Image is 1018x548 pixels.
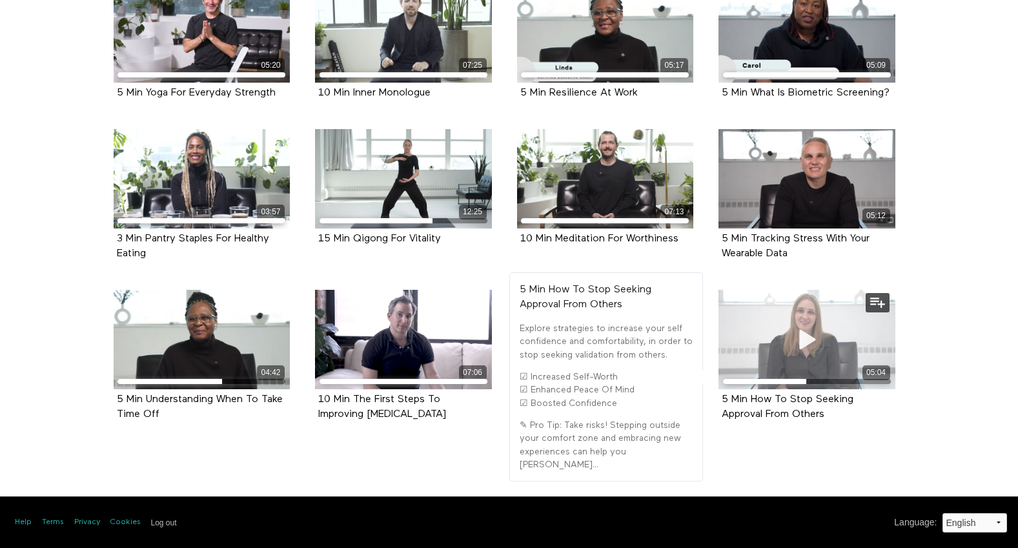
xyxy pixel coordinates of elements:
[15,517,32,528] a: Help
[722,88,890,97] a: 5 Min What Is Biometric Screening?
[110,517,141,528] a: Cookies
[459,365,487,380] div: 07:06
[520,285,651,310] strong: 5 Min How To Stop Seeking Approval From Others
[459,58,487,73] div: 07:25
[257,58,285,73] div: 05:20
[117,88,276,97] a: 5 Min Yoga For Everyday Strength
[257,365,285,380] div: 04:42
[42,517,64,528] a: Terms
[318,88,431,98] strong: 10 Min Inner Monologue
[117,234,269,258] a: 3 Min Pantry Staples For Healthy Eating
[520,234,678,244] strong: 10 Min Meditation For Worthiness
[894,516,937,529] label: Language :
[718,290,895,389] a: 5 Min How To Stop Seeking Approval From Others 05:04
[459,205,487,219] div: 12:25
[74,517,100,528] a: Privacy
[866,293,890,312] button: Add to my list
[520,419,693,471] p: ✎ Pro Tip: Take risks! Stepping outside your comfort zone and embracing new experiences can help ...
[722,234,870,259] strong: 5 Min Tracking Stress With Your Wearable Data
[315,290,492,389] a: 10 Min The First Steps To Improving Insomnia 07:06
[520,370,693,410] p: ☑ Increased Self-Worth ☑ Enhanced Peace Of Mind ☑ Boosted Confidence
[520,322,693,361] p: Explore strategies to increase your self confidence and comfortability, in order to stop seeking ...
[660,58,688,73] div: 05:17
[117,394,283,419] a: 5 Min Understanding When To Take Time Off
[722,394,853,419] a: 5 Min How To Stop Seeking Approval From Others
[315,129,492,228] a: 15 Min Qigong For Vitality 12:25
[117,88,276,98] strong: 5 Min Yoga For Everyday Strength
[318,234,441,243] a: 15 Min Qigong For Vitality
[318,394,446,420] strong: 10 Min The First Steps To Improving Insomnia
[318,88,431,97] a: 10 Min Inner Monologue
[520,88,638,98] strong: 5 Min Resilience At Work
[520,234,678,243] a: 10 Min Meditation For Worthiness
[718,129,895,228] a: 5 Min Tracking Stress With Your Wearable Data 05:12
[117,234,269,259] strong: 3 Min Pantry Staples For Healthy Eating
[318,394,446,419] a: 10 Min The First Steps To Improving [MEDICAL_DATA]
[318,234,441,244] strong: 15 Min Qigong For Vitality
[151,518,177,527] input: Log out
[660,205,688,219] div: 07:13
[517,129,694,228] a: 10 Min Meditation For Worthiness 07:13
[722,234,870,258] a: 5 Min Tracking Stress With Your Wearable Data
[862,208,890,223] div: 05:12
[862,58,890,73] div: 05:09
[114,129,290,228] a: 3 Min Pantry Staples For Healthy Eating 03:57
[257,205,285,219] div: 03:57
[114,290,290,389] a: 5 Min Understanding When To Take Time Off 04:42
[862,365,890,380] div: 05:04
[520,88,638,97] a: 5 Min Resilience At Work
[722,88,890,98] strong: 5 Min What Is Biometric Screening?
